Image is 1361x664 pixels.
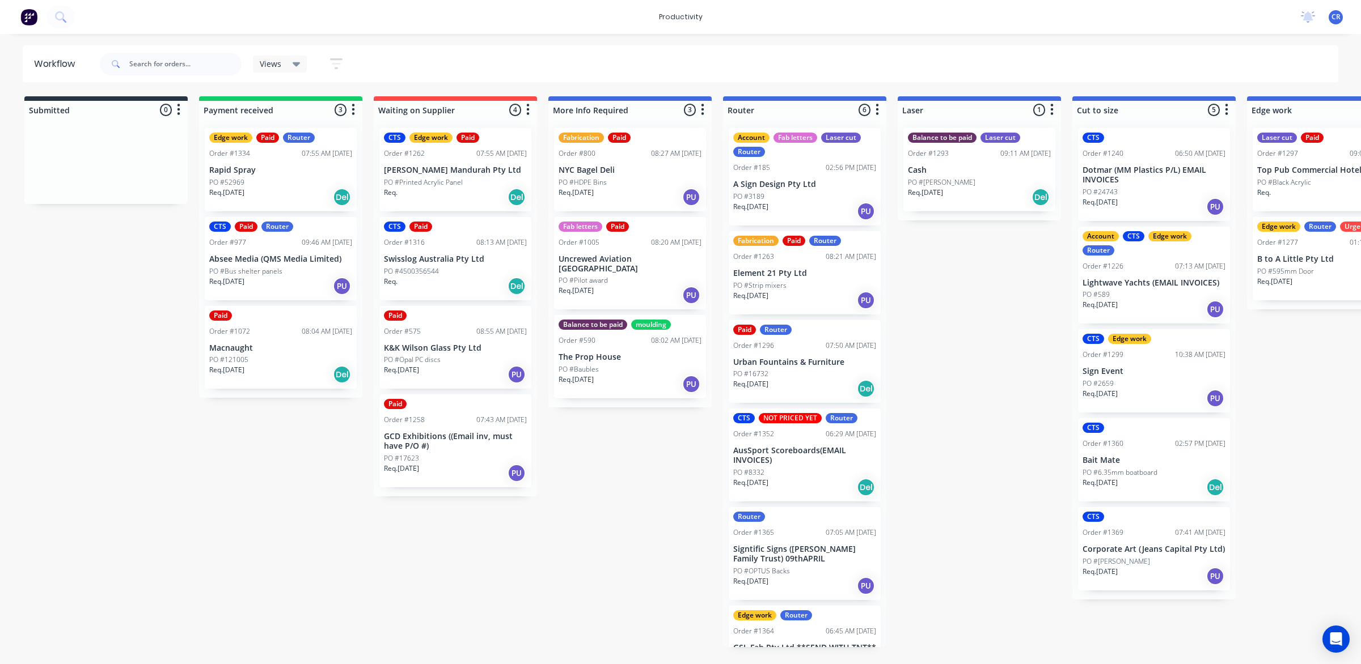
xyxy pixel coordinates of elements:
[1175,439,1225,449] div: 02:57 PM [DATE]
[1123,231,1144,241] div: CTS
[653,8,708,25] div: productivity
[1083,300,1118,310] p: Req. [DATE]
[1206,300,1224,318] div: PU
[1301,133,1324,143] div: Paid
[302,326,352,337] div: 08:04 AM [DATE]
[826,413,857,423] div: Router
[733,269,876,278] p: Element 21 Pty Ltd
[729,408,881,501] div: CTSNOT PRICED YETRouterOrder #135206:29 AM [DATE]AusSport Scoreboards(EMAIL INVOICES)PO #8332Req....
[379,128,531,211] div: CTSEdge workPaidOrder #126207:55 AM [DATE][PERSON_NAME] Mandurah Pty LtdPO #Printed Acrylic Panel...
[209,222,231,232] div: CTS
[1078,418,1230,501] div: CTSOrder #136002:57 PM [DATE]Bait MatePO #6.35mm boatboardReq.[DATE]Del
[1083,367,1225,376] p: Sign Event
[733,236,779,246] div: Fabrication
[384,237,425,248] div: Order #1316
[908,188,943,198] p: Req. [DATE]
[733,379,768,389] p: Req. [DATE]
[1083,278,1225,288] p: Lightwave Yachts (EMAIL INVOICES)
[1083,467,1157,478] p: PO #6.35mm boatboard
[729,320,881,403] div: PaidRouterOrder #129607:50 AM [DATE]Urban Fountains & FurniturePO #16732Req.[DATE]Del
[857,202,875,220] div: PU
[1175,527,1225,538] div: 07:41 AM [DATE]
[559,237,599,248] div: Order #1005
[821,133,861,143] div: Laser cut
[384,453,419,463] p: PO #17623
[774,133,817,143] div: Fab letters
[1257,188,1271,198] p: Req.
[333,277,351,295] div: PU
[729,231,881,314] div: FabricationPaidRouterOrder #126308:21 AM [DATE]Element 21 Pty LtdPO #Strip mixersReq.[DATE]PU
[1083,133,1104,143] div: CTS
[809,236,841,246] div: Router
[682,286,700,304] div: PU
[733,202,768,212] p: Req. [DATE]
[209,276,244,287] p: Req. [DATE]
[1078,507,1230,590] div: CTSOrder #136907:41 AM [DATE]Corporate Art (Jeans Capital Pty Ltd)PO #[PERSON_NAME]Req.[DATE]PU
[1083,378,1114,389] p: PO #2659
[1083,245,1114,256] div: Router
[508,188,526,206] div: Del
[559,335,595,346] div: Order #590
[476,148,527,159] div: 07:55 AM [DATE]
[733,252,774,262] div: Order #1263
[1000,148,1051,159] div: 09:11 AM [DATE]
[559,222,602,232] div: Fab letters
[384,148,425,159] div: Order #1262
[1332,12,1341,22] span: CR
[1108,334,1151,344] div: Edge work
[1083,334,1104,344] div: CTS
[333,365,351,384] div: Del
[384,365,419,375] p: Req. [DATE]
[733,180,876,189] p: A Sign Design Pty Ltd
[1083,350,1123,360] div: Order #1299
[283,133,315,143] div: Router
[1078,329,1230,412] div: CTSEdge workOrder #129910:38 AM [DATE]Sign EventPO #2659Req.[DATE]PU
[733,369,768,379] p: PO #16732
[826,429,876,439] div: 06:29 AM [DATE]
[209,188,244,198] p: Req. [DATE]
[20,8,37,25] img: Factory
[1083,231,1119,241] div: Account
[384,343,527,353] p: K&K Wilson Glass Pty Ltd
[733,512,765,522] div: Router
[554,128,706,211] div: FabricationPaidOrder #80008:27 AM [DATE]NYC Bagel DeliPO #HDPE BinsReq.[DATE]PU
[559,148,595,159] div: Order #800
[554,315,706,398] div: Balance to be paidmouldingOrder #59008:02 AM [DATE]The Prop HousePO #BaublesReq.[DATE]PU
[733,147,765,157] div: Router
[980,133,1020,143] div: Laser cut
[476,326,527,337] div: 08:55 AM [DATE]
[205,306,357,389] div: PaidOrder #107208:04 AM [DATE]MacnaughtPO #121005Req.[DATE]Del
[1083,187,1118,197] p: PO #24743
[759,413,822,423] div: NOT PRICED YET
[733,191,764,202] p: PO #3189
[384,276,398,287] p: Req.
[476,415,527,425] div: 07:43 AM [DATE]
[559,165,701,175] p: NYC Bagel Deli
[508,464,526,482] div: PU
[209,365,244,375] p: Req. [DATE]
[606,222,629,232] div: Paid
[729,507,881,600] div: RouterOrder #136507:05 AM [DATE]Signtific Signs ([PERSON_NAME] Family Trust) 09thAPRILPO #OPTUS B...
[1148,231,1191,241] div: Edge work
[209,165,352,175] p: Rapid Spray
[209,343,352,353] p: Macnaught
[1304,222,1336,232] div: Router
[651,237,701,248] div: 08:20 AM [DATE]
[733,467,764,478] p: PO #8332
[1083,456,1225,465] p: Bait Mate
[384,177,463,188] p: PO #Printed Acrylic Panel
[760,325,792,335] div: Router
[908,177,975,188] p: PO #[PERSON_NAME]
[384,355,441,365] p: PO #Opal PC discs
[384,415,425,425] div: Order #1258
[826,340,876,351] div: 07:50 AM [DATE]
[903,128,1055,211] div: Balance to be paidLaser cutOrder #129309:11 AM [DATE]CashPO #[PERSON_NAME]Req.[DATE]Del
[209,148,250,159] div: Order #1334
[1083,290,1110,300] p: PO #589
[476,237,527,248] div: 08:13 AM [DATE]
[559,320,627,330] div: Balance to be paid
[1257,237,1298,248] div: Order #1277
[733,291,768,301] p: Req. [DATE]
[384,222,405,232] div: CTS
[651,148,701,159] div: 08:27 AM [DATE]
